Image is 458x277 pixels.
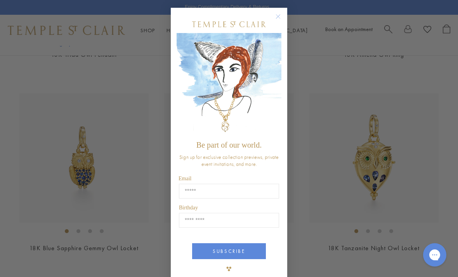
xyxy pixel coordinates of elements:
iframe: Gorgias live chat messenger [419,240,450,269]
span: Email [179,176,191,181]
img: Temple St. Clair [192,21,266,27]
button: Close dialog [277,16,287,25]
input: Email [179,184,279,199]
span: Birthday [179,205,198,211]
img: TSC [221,261,237,277]
span: Sign up for exclusive collection previews, private event invitations, and more. [179,153,279,167]
img: c4a9eb12-d91a-4d4a-8ee0-386386f4f338.jpeg [177,33,281,137]
button: SUBSCRIBE [192,243,266,259]
span: Be part of our world. [196,141,262,149]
